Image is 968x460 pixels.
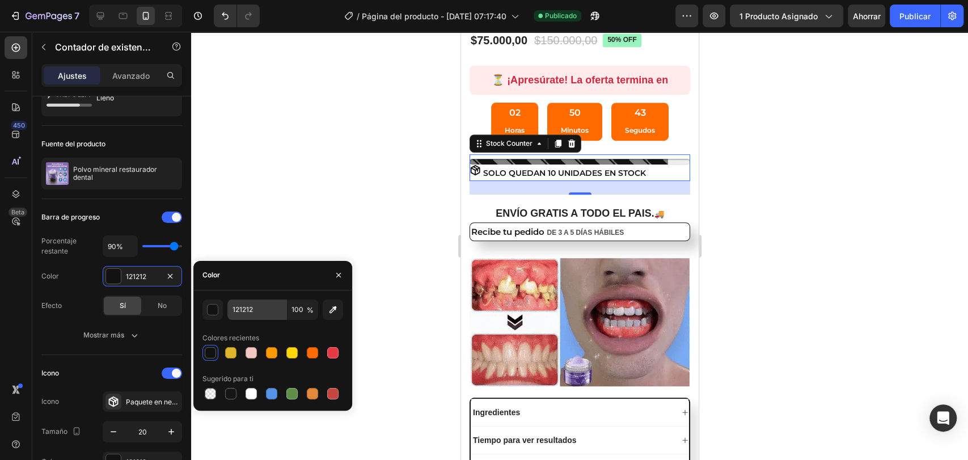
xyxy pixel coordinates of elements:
font: Paquete en negrita [126,398,187,406]
font: 7 [74,10,79,22]
input: Auto [103,236,137,256]
font: Ahorrar [853,11,881,21]
font: 121212 [126,272,146,281]
font: Ajustes [58,71,87,81]
font: Icono [41,369,59,377]
img: imagen de característica del producto [46,162,69,185]
font: Publicar [899,11,931,21]
div: Deshacer/Rehacer [214,5,260,27]
font: Sugerido para ti [202,374,253,383]
font: Porcentaje restante [41,237,77,255]
font: Beta [11,208,24,216]
p: Contador de existencias [55,40,151,54]
font: Colores recientes [202,334,259,342]
font: Avanzado [112,71,150,81]
button: Ahorrar [848,5,885,27]
font: Mostrar más [83,331,124,339]
font: 1 producto asignado [739,11,818,21]
font: Color [41,272,59,280]
font: No [158,301,167,310]
button: 7 [5,5,84,27]
button: Publicar [890,5,940,27]
font: Fuente del producto [41,140,105,148]
font: Lleno [96,94,114,102]
font: 450 [13,121,25,129]
font: / [357,11,360,21]
font: Publicado [545,11,577,20]
font: Color [202,271,220,279]
font: % [307,306,314,314]
font: Sí [120,301,126,310]
button: 1 producto asignado [730,5,843,27]
font: Contador de existencias [55,41,160,53]
font: Barra de progreso [41,213,100,221]
button: Mostrar más [41,325,182,345]
font: Efecto [41,301,62,310]
font: Polvo mineral restaurador dental [73,165,159,182]
input: Por ejemplo: FFFFFF [227,299,286,320]
font: Icono [41,397,59,406]
font: Página del producto - [DATE] 07:17:40 [362,11,506,21]
input: Introducir talla [124,421,161,442]
font: Tamaño [41,427,67,436]
div: Abrir Intercom Messenger [929,404,957,432]
iframe: Área de diseño [461,32,699,460]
